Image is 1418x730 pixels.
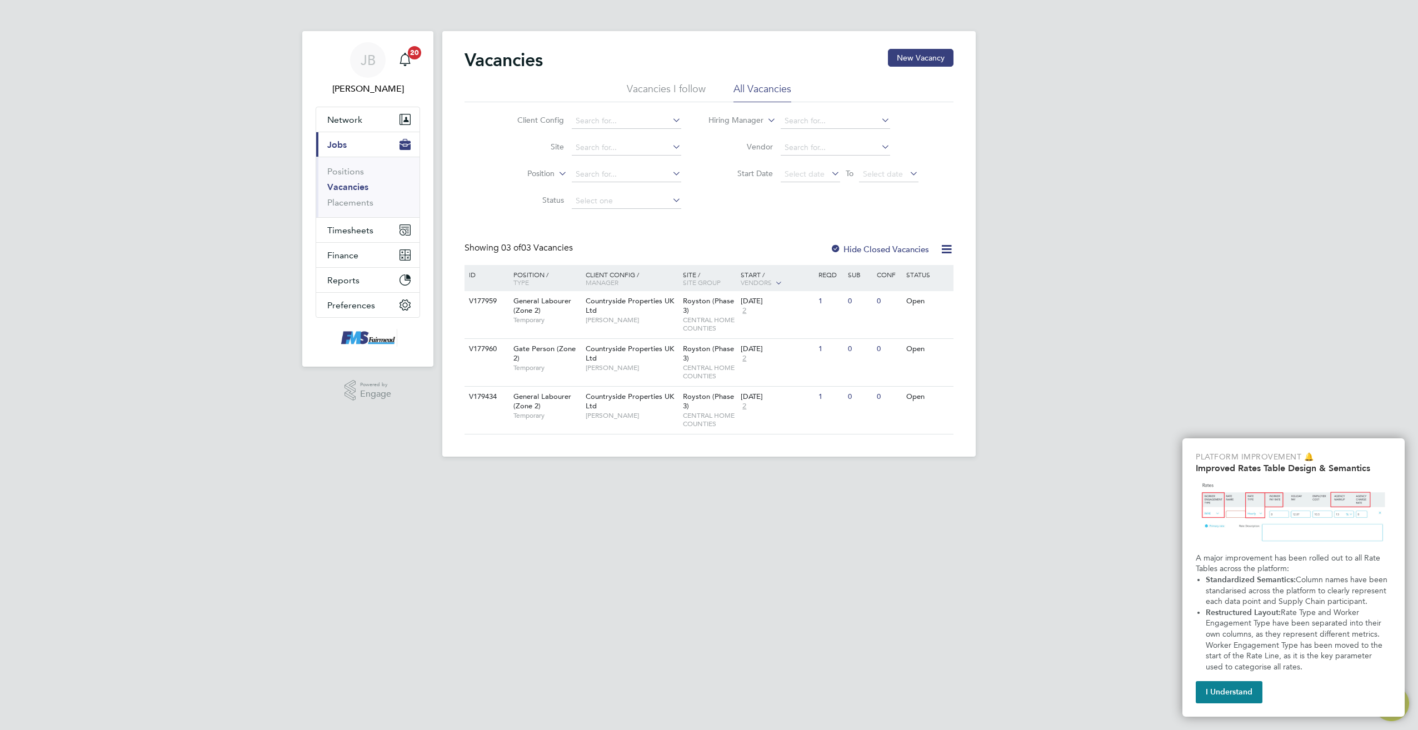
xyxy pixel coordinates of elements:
[733,82,791,102] li: All Vacancies
[327,197,373,208] a: Placements
[683,278,721,287] span: Site Group
[572,113,681,129] input: Search for...
[738,265,816,293] div: Start /
[338,329,397,347] img: f-mead-logo-retina.png
[888,49,953,67] button: New Vacancy
[302,31,433,367] nav: Main navigation
[845,339,874,359] div: 0
[874,387,903,407] div: 0
[586,392,674,411] span: Countryside Properties UK Ltd
[709,142,773,152] label: Vendor
[1206,608,1385,672] span: Rate Type and Worker Engagement Type have been separated into their own columns, as they represen...
[1206,575,1390,606] span: Column names have been standarised across the platform to clearly represent each data point and S...
[741,297,813,306] div: [DATE]
[1196,463,1391,473] h2: Improved Rates Table Design & Semantics
[1206,608,1281,617] strong: Restructured Layout:
[360,380,391,389] span: Powered by
[327,114,362,125] span: Network
[741,354,748,363] span: 2
[903,265,952,284] div: Status
[700,115,763,126] label: Hiring Manager
[683,316,736,333] span: CENTRAL HOME COUNTIES
[491,168,555,179] label: Position
[327,166,364,177] a: Positions
[741,306,748,316] span: 2
[513,392,571,411] span: General Labourer (Zone 2)
[505,265,583,292] div: Position /
[500,195,564,205] label: Status
[360,389,391,399] span: Engage
[1196,452,1391,463] p: Platform Improvement 🔔
[513,296,571,315] span: General Labourer (Zone 2)
[466,387,505,407] div: V179434
[586,296,674,315] span: Countryside Properties UK Ltd
[874,339,903,359] div: 0
[408,46,421,59] span: 20
[816,291,845,312] div: 1
[741,278,772,287] span: Vendors
[816,387,845,407] div: 1
[1196,681,1262,703] button: I Understand
[572,140,681,156] input: Search for...
[327,250,358,261] span: Finance
[1206,575,1296,584] strong: Standardized Semantics:
[513,363,580,372] span: Temporary
[683,344,734,363] span: Royston (Phase 3)
[586,316,677,324] span: [PERSON_NAME]
[874,291,903,312] div: 0
[845,291,874,312] div: 0
[513,316,580,324] span: Temporary
[830,244,929,254] label: Hide Closed Vacancies
[903,291,952,312] div: Open
[903,387,952,407] div: Open
[501,242,521,253] span: 03 of
[513,411,580,420] span: Temporary
[845,265,874,284] div: Sub
[513,278,529,287] span: Type
[327,300,375,311] span: Preferences
[586,411,677,420] span: [PERSON_NAME]
[316,82,420,96] span: Jonathan Bailey
[683,363,736,381] span: CENTRAL HOME COUNTIES
[816,265,845,284] div: Reqd
[513,344,576,363] span: Gate Person (Zone 2)
[466,291,505,312] div: V177959
[709,168,773,178] label: Start Date
[316,329,420,347] a: Go to home page
[465,49,543,71] h2: Vacancies
[741,344,813,354] div: [DATE]
[466,339,505,359] div: V177960
[874,265,903,284] div: Conf
[683,296,734,315] span: Royston (Phase 3)
[327,275,360,286] span: Reports
[500,115,564,125] label: Client Config
[1196,553,1391,574] p: A major improvement has been rolled out to all Rate Tables across the platform:
[863,169,903,179] span: Select date
[583,265,680,292] div: Client Config /
[781,140,890,156] input: Search for...
[500,142,564,152] label: Site
[501,242,573,253] span: 03 Vacancies
[781,113,890,129] input: Search for...
[627,82,706,102] li: Vacancies I follow
[680,265,738,292] div: Site /
[816,339,845,359] div: 1
[842,166,857,181] span: To
[572,167,681,182] input: Search for...
[741,392,813,402] div: [DATE]
[327,139,347,150] span: Jobs
[1196,478,1391,548] img: Updated Rates Table Design & Semantics
[586,344,674,363] span: Countryside Properties UK Ltd
[845,387,874,407] div: 0
[327,225,373,236] span: Timesheets
[903,339,952,359] div: Open
[572,193,681,209] input: Select one
[586,363,677,372] span: [PERSON_NAME]
[465,242,575,254] div: Showing
[683,411,736,428] span: CENTRAL HOME COUNTIES
[361,53,376,67] span: JB
[785,169,825,179] span: Select date
[327,182,368,192] a: Vacancies
[1182,438,1405,717] div: Improved Rate Table Semantics
[466,265,505,284] div: ID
